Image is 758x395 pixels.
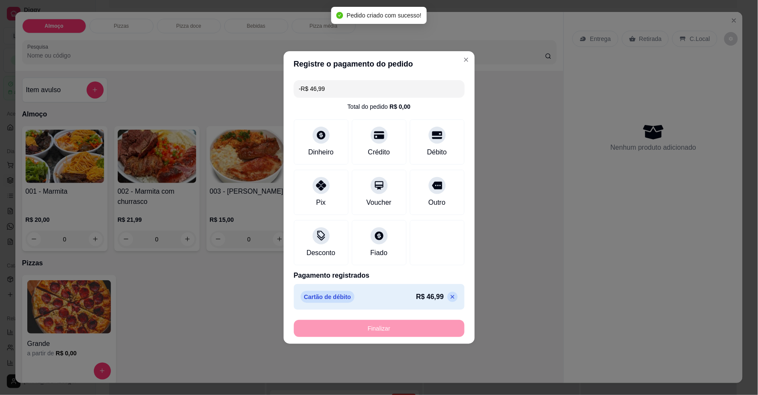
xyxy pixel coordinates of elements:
div: Desconto [307,248,336,258]
span: check-circle [337,12,343,19]
header: Registre o pagamento do pedido [284,51,475,77]
p: Pagamento registrados [294,270,465,281]
button: Close [459,53,473,67]
input: Ex.: hambúrguer de cordeiro [299,80,459,97]
div: Total do pedido [347,102,410,111]
div: Voucher [366,197,392,208]
p: Cartão de débito [301,291,354,303]
div: Dinheiro [308,147,334,157]
p: R$ 46,99 [416,292,444,302]
span: Pedido criado com sucesso! [347,12,421,19]
div: Fiado [370,248,387,258]
div: Crédito [368,147,390,157]
div: R$ 0,00 [389,102,410,111]
div: Outro [428,197,445,208]
div: Pix [316,197,325,208]
div: Débito [427,147,447,157]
